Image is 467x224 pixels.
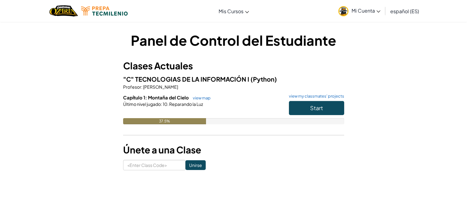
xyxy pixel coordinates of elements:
a: Ozaria by CodeCombat logo [49,5,78,17]
span: Start [310,104,323,111]
h3: Únete a una Clase [123,143,344,157]
button: Start [289,101,344,115]
input: Unirse [185,160,206,170]
span: Reparando la Luz [169,101,203,107]
span: Mi Cuenta [352,7,380,14]
span: "C" TECNOLOGIAS DE LA INFORMACIÓN I [123,75,251,83]
span: : [141,84,142,90]
h3: Clases Actuales [123,59,344,73]
img: avatar [338,6,348,16]
a: español (ES) [387,3,422,19]
span: español (ES) [390,8,419,14]
span: Capítulo 1: Montaña del Cielo [123,95,190,100]
img: Tecmilenio logo [81,6,128,16]
h1: Panel de Control del Estudiante [123,31,344,50]
input: <Enter Class Code> [123,160,185,170]
span: Mis Cursos [219,8,243,14]
div: 37.5% [123,118,206,124]
a: Mi Cuenta [335,1,383,21]
span: (Python) [251,75,277,83]
span: [PERSON_NAME] [142,84,178,90]
span: Profesor [123,84,141,90]
span: : [161,101,162,107]
a: view map [190,95,211,100]
img: Home [49,5,78,17]
a: view my classmates' projects [286,94,344,98]
span: Último nivel jugado [123,101,161,107]
a: Mis Cursos [216,3,252,19]
span: 10. [162,101,169,107]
